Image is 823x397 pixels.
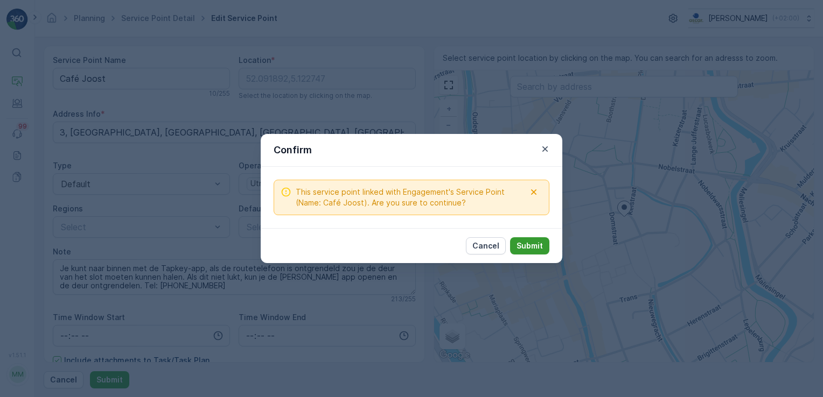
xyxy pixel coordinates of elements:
span: This service point linked with Engagement's Service Point (Name: Café Joost). Are you sure to con... [296,187,525,208]
button: Submit [510,237,549,254]
p: Confirm [274,143,312,158]
button: Cancel [466,237,506,254]
p: Submit [517,240,543,251]
p: Cancel [472,240,499,251]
